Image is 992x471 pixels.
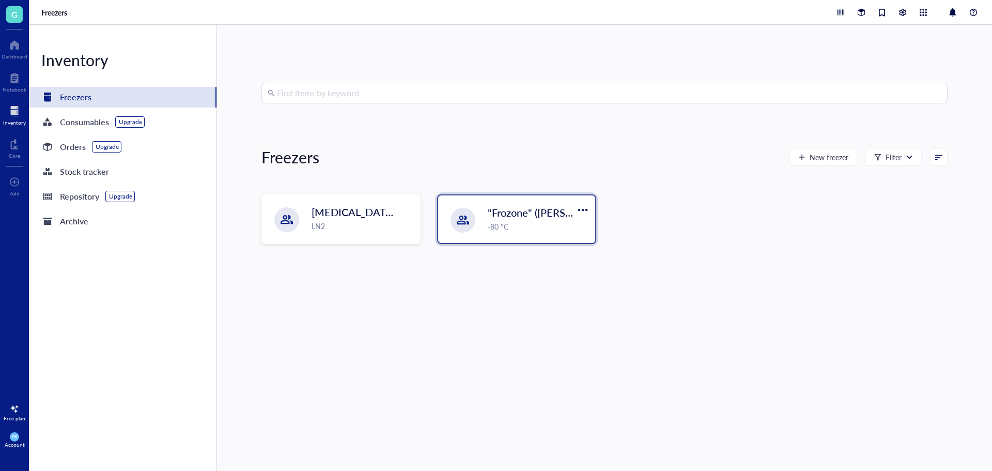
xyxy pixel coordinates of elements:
a: OrdersUpgrade [29,136,216,157]
div: Add [10,190,20,196]
a: Core [9,136,20,159]
div: Inventory [29,50,216,70]
div: Freezers [60,90,91,104]
div: Consumables [60,115,109,129]
div: Freezers [261,147,319,168]
div: Upgrade [109,192,132,201]
a: Inventory [3,103,26,126]
div: Orders [60,140,86,154]
div: Repository [60,189,99,204]
a: Stock tracker [29,161,216,182]
button: New freezer [789,149,857,165]
div: Notebook [3,86,26,93]
div: Core [9,153,20,159]
a: Dashboard [2,37,27,59]
div: -80 °C [488,221,589,232]
div: Free plan [4,415,25,421]
span: "Frozone" ([PERSON_NAME]/[PERSON_NAME]) [488,205,710,220]
span: PR [12,434,17,439]
div: Upgrade [119,118,142,126]
a: Archive [29,211,216,232]
a: RepositoryUpgrade [29,186,216,207]
span: [MEDICAL_DATA] Storage ([PERSON_NAME]/[PERSON_NAME]) [312,205,611,219]
a: ConsumablesUpgrade [29,112,216,132]
div: LN2 [312,220,414,232]
div: Archive [60,214,88,229]
div: Inventory [3,119,26,126]
a: Freezers [29,87,216,108]
span: New freezer [810,153,848,161]
div: Stock tracker [60,164,109,179]
a: Freezers [41,8,69,17]
a: Notebook [3,70,26,93]
div: Upgrade [96,143,119,151]
div: Account [5,442,25,448]
div: Dashboard [2,53,27,59]
span: G [11,8,18,21]
div: Filter [886,151,902,163]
